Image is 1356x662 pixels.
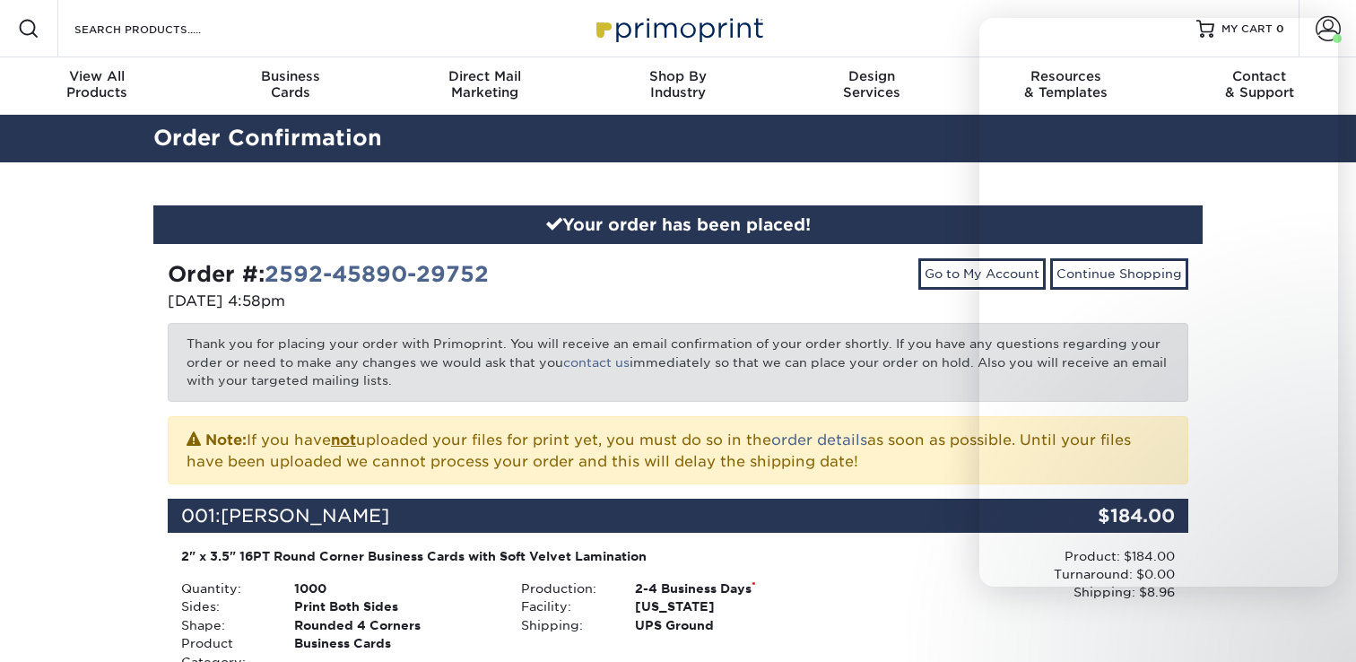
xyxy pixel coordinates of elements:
div: Industry [581,68,775,100]
b: not [331,431,356,449]
a: contact us [563,355,630,370]
div: 001: [168,499,1018,533]
a: Direct MailMarketing [387,57,581,115]
div: Your order has been placed! [153,205,1203,245]
div: & Templates [969,68,1162,100]
span: Direct Mail [387,68,581,84]
div: Rounded 4 Corners [281,616,508,634]
span: Resources [969,68,1162,84]
div: 2-4 Business Days [621,579,848,597]
div: Production: [508,579,621,597]
div: Marketing [387,68,581,100]
a: Go to My Account [918,258,1046,289]
h2: Order Confirmation [140,122,1216,155]
iframe: Intercom live chat [1295,601,1338,644]
div: Product: $184.00 Turnaround: $0.00 Shipping: $8.96 [848,547,1175,602]
a: DesignServices [775,57,969,115]
input: SEARCH PRODUCTS..... [73,18,248,39]
div: Facility: [508,597,621,615]
div: 1000 [281,579,508,597]
p: Thank you for placing your order with Primoprint. You will receive an email confirmation of your ... [168,323,1188,401]
iframe: Google Customer Reviews [4,607,152,656]
span: Business [194,68,387,84]
p: [DATE] 4:58pm [168,291,665,312]
a: Shop ByIndustry [581,57,775,115]
img: Primoprint [588,9,768,48]
div: UPS Ground [621,616,848,634]
div: Sides: [168,597,281,615]
div: Services [775,68,969,100]
iframe: Intercom live chat [979,18,1338,587]
a: BusinessCards [194,57,387,115]
div: [US_STATE] [621,597,848,615]
span: [PERSON_NAME] [221,505,389,527]
div: Cards [194,68,387,100]
span: Design [775,68,969,84]
a: order details [771,431,867,449]
div: 2" x 3.5" 16PT Round Corner Business Cards with Soft Velvet Lamination [181,547,835,565]
strong: Note: [205,431,247,449]
div: Print Both Sides [281,597,508,615]
div: Quantity: [168,579,281,597]
a: 2592-45890-29752 [265,261,489,287]
div: Shipping: [508,616,621,634]
div: Shape: [168,616,281,634]
strong: Order #: [168,261,489,287]
p: If you have uploaded your files for print yet, you must do so in the as soon as possible. Until y... [187,428,1169,473]
span: Shop By [581,68,775,84]
a: Resources& Templates [969,57,1162,115]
